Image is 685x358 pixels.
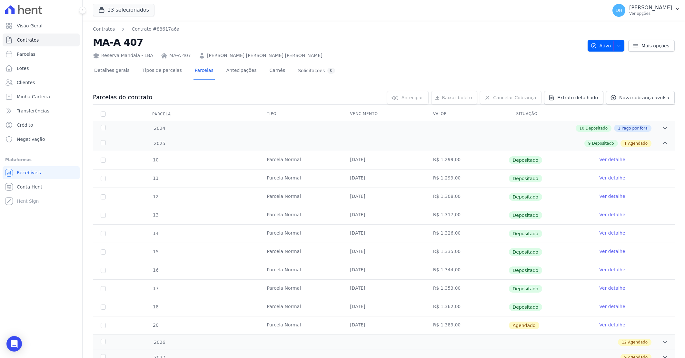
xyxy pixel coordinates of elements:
span: Extrato detalhado [557,94,598,101]
span: Agendado [509,322,540,329]
span: Clientes [17,79,35,86]
span: Nova cobrança avulsa [619,94,669,101]
a: Extrato detalhado [544,91,603,104]
a: Visão Geral [3,19,80,32]
a: Ver detalhe [599,303,625,310]
button: 13 selecionados [93,4,154,16]
input: Só é possível selecionar pagamentos em aberto [101,286,106,291]
span: Depositado [509,156,542,164]
td: R$ 1.353,00 [425,280,509,298]
span: Depositado [509,303,542,311]
a: Tipos de parcelas [141,63,183,80]
a: Solicitações0 [297,63,336,80]
span: 18 [152,304,159,309]
span: Crédito [17,122,33,128]
span: Depositado [509,248,542,256]
span: DH [615,8,622,13]
span: Pago por fora [622,125,648,131]
a: Ver detalhe [599,211,625,218]
a: Mais opções [628,40,675,52]
a: Ver detalhe [599,322,625,328]
a: Contratos [3,34,80,46]
td: [DATE] [342,280,425,298]
div: Open Intercom Messenger [6,336,22,352]
h2: MA-A 407 [93,35,582,50]
span: Depositado [586,125,608,131]
td: Parcela Normal [259,261,342,279]
input: Só é possível selecionar pagamentos em aberto [101,158,106,163]
span: Depositado [509,230,542,237]
p: Ver opções [629,11,672,16]
button: DH [PERSON_NAME] Ver opções [607,1,685,19]
span: 15 [152,249,159,254]
input: Só é possível selecionar pagamentos em aberto [101,231,106,236]
span: 12 [622,339,627,345]
td: R$ 1.299,00 [425,151,509,169]
a: Recebíveis [3,166,80,179]
div: Parcela [144,108,179,121]
span: Depositado [592,140,614,146]
a: Contrato #88617a6a [132,26,179,33]
a: Parcelas [194,63,215,80]
td: [DATE] [342,316,425,334]
span: 17 [152,286,159,291]
td: R$ 1.299,00 [425,169,509,188]
a: Lotes [3,62,80,75]
span: Depositado [509,193,542,201]
a: Nova cobrança avulsa [606,91,675,104]
span: 12 [152,194,159,199]
input: Só é possível selecionar pagamentos em aberto [101,305,106,310]
input: Só é possível selecionar pagamentos em aberto [101,249,106,255]
span: Lotes [17,65,29,72]
a: Clientes [3,76,80,89]
a: Negativação [3,133,80,146]
span: 10 [580,125,584,131]
td: R$ 1.335,00 [425,243,509,261]
a: Ver detalhe [599,175,625,181]
span: 13 [152,212,159,218]
a: Ver detalhe [599,248,625,255]
td: [DATE] [342,261,425,279]
span: 1 [624,140,627,146]
a: Ver detalhe [599,193,625,199]
a: Carnês [268,63,286,80]
a: Crédito [3,119,80,131]
a: Ver detalhe [599,285,625,291]
th: Valor [425,107,509,121]
td: [DATE] [342,206,425,224]
span: Recebíveis [17,169,41,176]
span: Depositado [509,175,542,182]
input: Só é possível selecionar pagamentos em aberto [101,268,106,273]
button: Ativo [588,40,625,52]
nav: Breadcrumb [93,26,582,33]
input: Só é possível selecionar pagamentos em aberto [101,213,106,218]
td: R$ 1.308,00 [425,188,509,206]
td: [DATE] [342,151,425,169]
td: Parcela Normal [259,151,342,169]
a: Conta Hent [3,180,80,193]
td: R$ 1.362,00 [425,298,509,316]
td: [DATE] [342,225,425,243]
input: Só é possível selecionar pagamentos em aberto [101,194,106,199]
td: Parcela Normal [259,206,342,224]
td: Parcela Normal [259,280,342,298]
td: [DATE] [342,298,425,316]
span: Agendado [628,339,648,345]
th: Situação [509,107,592,121]
td: [DATE] [342,188,425,206]
a: Antecipações [225,63,258,80]
a: Minha Carteira [3,90,80,103]
span: 1 [618,125,620,131]
input: default [101,323,106,328]
span: Agendado [628,140,648,146]
span: Minha Carteira [17,93,50,100]
span: Ativo [591,40,611,52]
span: Parcelas [17,51,35,57]
td: R$ 1.389,00 [425,316,509,334]
span: 2026 [154,339,165,346]
span: Depositado [509,266,542,274]
span: Depositado [509,211,542,219]
span: Transferências [17,108,49,114]
span: 20 [152,323,159,328]
td: Parcela Normal [259,243,342,261]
